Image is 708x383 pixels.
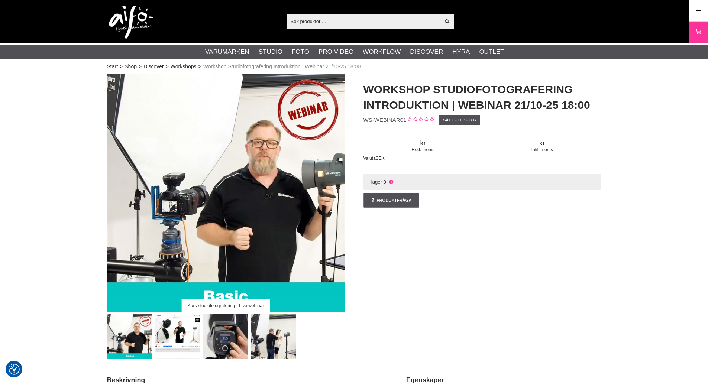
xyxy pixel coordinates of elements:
span: > [120,63,123,71]
input: Sök produkter ... [287,16,440,27]
button: Samtyckesinställningar [9,363,20,376]
a: Sätt ett betyg [439,115,480,125]
a: Foto [292,47,309,57]
a: Shop [125,63,137,71]
span: WS-WEBINAR01 [363,117,407,123]
span: > [166,63,169,71]
span: > [139,63,142,71]
span: > [198,63,201,71]
span: Valuta [363,156,376,161]
img: Kurs studiofotografering - Live webinar [107,314,152,359]
a: Pro Video [319,47,353,57]
div: Kurs studiofotografering - Live webinar [181,299,270,312]
img: logo.png [109,6,153,39]
h1: Workshop Studiofotografering Introduktion | Webinar 21/10-25 18:00 [363,82,601,113]
a: Discover [410,47,443,57]
a: Start [107,63,118,71]
span: I lager [368,179,382,185]
a: Varumärken [205,47,249,57]
img: Kurs studiofotografering - Live webinar [107,74,345,312]
a: Hyra [452,47,470,57]
a: Workflow [363,47,401,57]
span: Exkl. moms [363,147,483,152]
img: Vi visar några snygga ljussättningar [251,314,296,359]
a: Studio [259,47,282,57]
span: Workshop Studiofotografering Introduktion | Webinar 21/10-25 18:00 [203,63,361,71]
a: Workshops [171,63,197,71]
div: Kundbetyg: 0 [406,116,434,124]
img: Häng med på live webinar - lär dig studiofotografering [155,314,200,359]
span: Inkl. moms [483,147,601,152]
span: SEK [376,156,385,161]
span: 0 [384,179,386,185]
img: Revisit consent button [9,364,20,375]
a: Outlet [479,47,504,57]
img: Vi visar hur du ställer in blixt och kamera [203,314,248,359]
i: Ej i lager [388,179,394,185]
a: Discover [143,63,164,71]
a: Produktfråga [363,193,419,208]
